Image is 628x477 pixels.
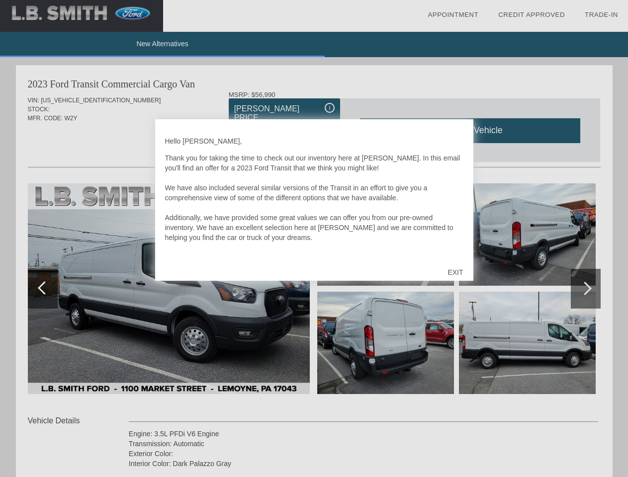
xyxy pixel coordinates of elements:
[585,11,618,18] a: Trade-In
[438,257,473,287] div: EXIT
[165,153,463,252] p: Thank you for taking the time to check out our inventory here at [PERSON_NAME]. In this email you...
[498,11,565,18] a: Credit Approved
[428,11,478,18] a: Appointment
[165,136,463,146] p: Hello [PERSON_NAME],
